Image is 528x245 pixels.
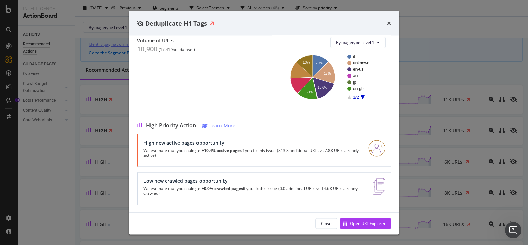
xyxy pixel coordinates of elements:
[321,220,332,226] div: Close
[353,87,364,91] text: en-gb
[324,72,331,76] text: 17%
[209,123,235,129] div: Learn More
[303,91,313,94] text: 15.1%
[143,140,360,146] div: High new active pages opportunity
[137,38,256,44] div: Volume of URLs
[340,218,391,229] button: Open URL Explorer
[318,86,327,90] text: 16.6%
[350,220,386,226] div: Open URL Explorer
[336,40,374,45] span: By: pagetype Level 1
[315,218,337,229] button: Close
[314,62,323,65] text: 12.7%
[143,149,360,158] p: We estimate that you could get if you fix this issue (813.8 additional URLs vs 7.8K URLs already ...
[145,19,207,27] span: Deduplicate H1 Tags
[137,21,144,26] div: eye-slash
[373,178,385,195] img: e5DMFwAAAABJRU5ErkJggg==
[353,80,357,85] text: jp
[146,123,196,129] span: High Priority Action
[353,55,359,59] text: it-it
[368,140,385,157] img: RO06QsNG.png
[202,148,242,154] strong: +10.4% active pages
[159,48,195,52] div: ( 17.41 % of dataset )
[202,186,243,192] strong: +0.0% crawled pages
[353,95,359,100] text: 1/2
[278,54,383,101] svg: A chart.
[143,178,365,184] div: Low new crawled pages opportunity
[353,67,363,72] text: en-us
[143,187,365,196] p: We estimate that you could get if you fix this issue (0.0 additional URLs vs 14.6K URLs already c...
[303,61,310,65] text: 13%
[202,123,235,129] a: Learn More
[505,222,521,238] iframe: Intercom live chat
[353,74,358,79] text: au
[137,45,157,53] div: 10,900
[330,37,386,48] button: By: pagetype Level 1
[387,19,391,28] div: times
[129,11,399,234] div: modal
[353,61,369,66] text: unknown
